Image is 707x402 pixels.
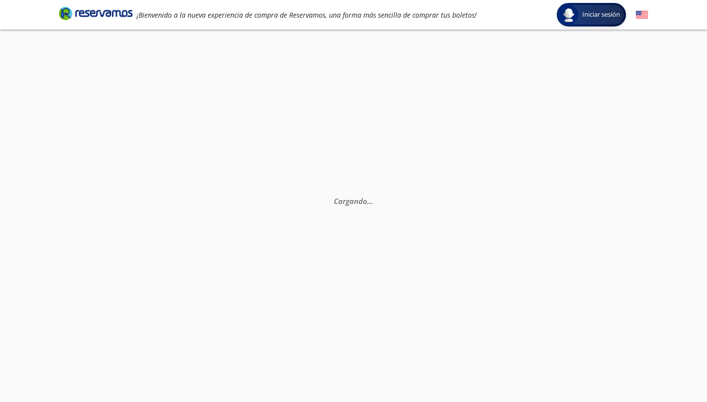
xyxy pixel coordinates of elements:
i: Brand Logo [59,6,133,21]
em: ¡Bienvenido a la nueva experiencia de compra de Reservamos, una forma más sencilla de comprar tus... [136,10,477,20]
em: Cargando [334,196,373,206]
a: Brand Logo [59,6,133,24]
span: . [371,196,373,206]
span: . [369,196,371,206]
span: . [367,196,369,206]
button: English [636,9,648,21]
span: Iniciar sesión [578,10,624,20]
